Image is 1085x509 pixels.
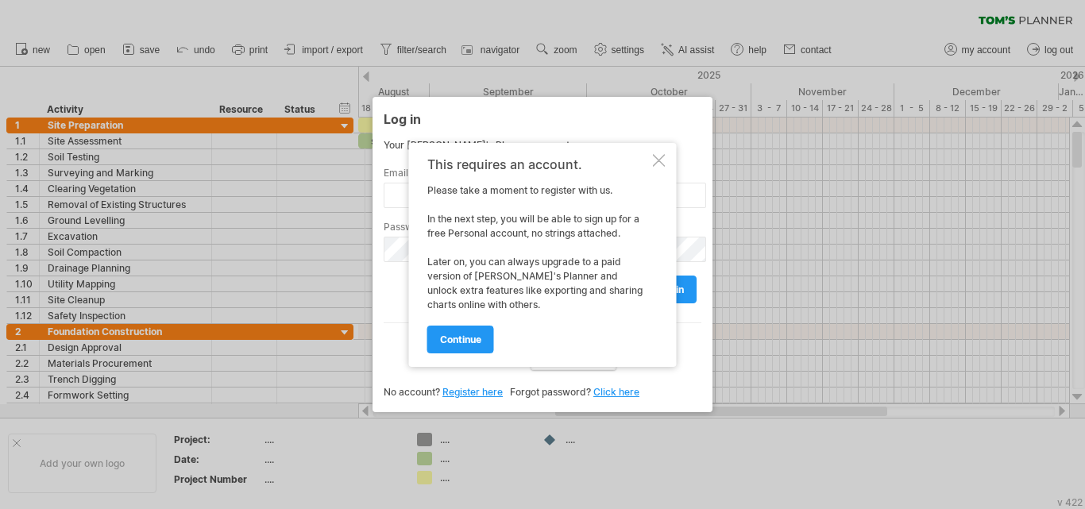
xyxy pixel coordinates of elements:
label: Email: [384,167,701,179]
span: No account? [384,386,440,398]
a: continue [427,326,494,353]
span: Forgot password? [510,386,591,398]
div: This requires an account. [427,157,650,172]
div: Please take a moment to register with us. In the next step, you will be able to sign up for a fre... [427,157,650,353]
a: Register here [442,386,503,398]
div: Log in [384,104,701,133]
label: Password: [384,221,701,233]
div: Your [PERSON_NAME]'s Planner account: [384,139,701,151]
span: continue [440,334,481,345]
a: Click here [593,386,639,398]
